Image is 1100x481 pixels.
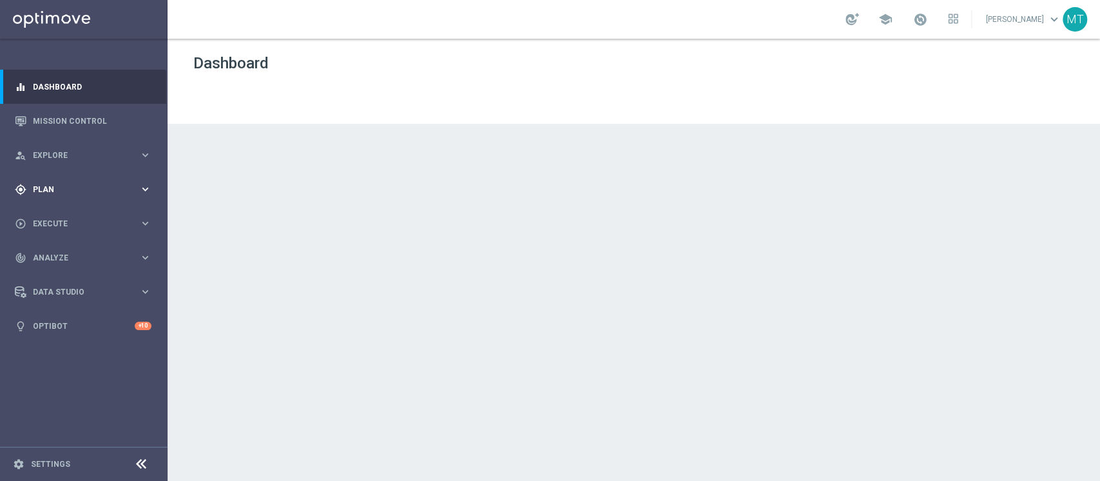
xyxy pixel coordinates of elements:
i: track_changes [15,252,26,264]
i: settings [13,458,24,470]
span: Plan [33,186,139,193]
div: Execute [15,218,139,230]
i: play_circle_outline [15,218,26,230]
button: lightbulb Optibot +10 [14,321,152,331]
i: gps_fixed [15,184,26,195]
div: MT [1063,7,1087,32]
button: play_circle_outline Execute keyboard_arrow_right [14,219,152,229]
span: keyboard_arrow_down [1047,12,1061,26]
a: Dashboard [33,70,151,104]
button: gps_fixed Plan keyboard_arrow_right [14,184,152,195]
a: Mission Control [33,104,151,138]
i: lightbulb [15,320,26,332]
button: track_changes Analyze keyboard_arrow_right [14,253,152,263]
button: Data Studio keyboard_arrow_right [14,287,152,297]
i: person_search [15,150,26,161]
span: Data Studio [33,288,139,296]
div: Optibot [15,309,151,343]
a: [PERSON_NAME]keyboard_arrow_down [985,10,1063,29]
i: keyboard_arrow_right [139,217,151,230]
div: Data Studio [15,286,139,298]
span: Explore [33,152,139,159]
a: Optibot [33,309,135,343]
div: Dashboard [15,70,151,104]
i: keyboard_arrow_right [139,183,151,195]
a: Settings [31,460,70,468]
div: Plan [15,184,139,195]
i: keyboard_arrow_right [139,286,151,298]
button: person_search Explore keyboard_arrow_right [14,150,152,161]
i: equalizer [15,81,26,93]
div: Mission Control [15,104,151,138]
i: keyboard_arrow_right [139,149,151,161]
div: Analyze [15,252,139,264]
div: +10 [135,322,151,330]
span: Execute [33,220,139,228]
span: Analyze [33,254,139,262]
span: school [878,12,893,26]
button: Mission Control [14,116,152,126]
i: keyboard_arrow_right [139,251,151,264]
div: Explore [15,150,139,161]
button: equalizer Dashboard [14,82,152,92]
